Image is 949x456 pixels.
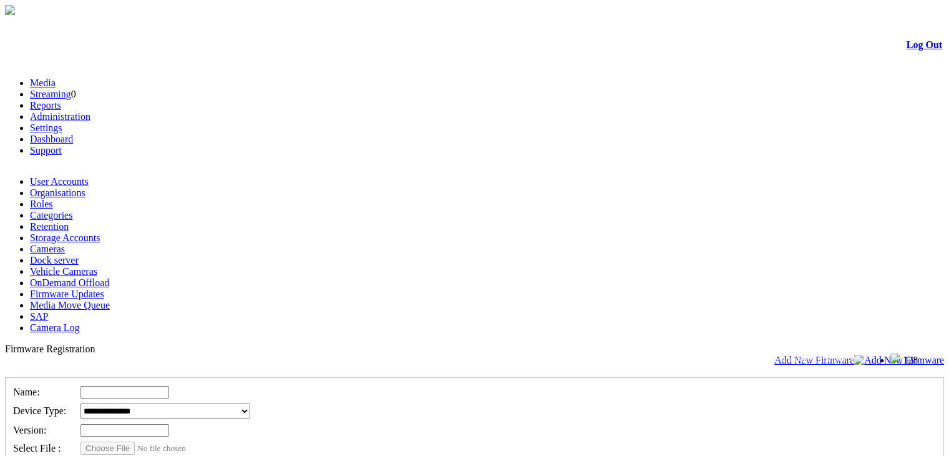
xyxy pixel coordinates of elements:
a: Categories [30,210,72,221]
a: SAP [30,311,48,322]
a: Media [30,77,56,88]
span: Welcome, System Administrator (Administrator) [707,354,865,364]
a: Support [30,145,62,156]
a: OnDemand Offload [30,277,109,288]
span: Name: [13,387,40,397]
img: bell25.png [890,354,900,364]
a: Administration [30,111,90,122]
a: Camera Log [30,322,80,333]
a: Storage Accounts [30,232,100,243]
a: Dashboard [30,134,73,144]
a: Media Move Queue [30,300,110,310]
span: Device Type: [13,405,66,416]
img: arrow-3.png [5,5,15,15]
span: Firmware Registration [5,344,95,354]
a: Vehicle Cameras [30,266,97,277]
a: Settings [30,122,62,133]
a: Retention [30,221,69,232]
a: Streaming [30,89,71,99]
a: Firmware Updates [30,289,104,299]
span: Select File : [13,443,61,454]
a: Dock server [30,255,79,265]
a: User Accounts [30,176,89,187]
span: 128 [903,355,918,365]
span: Version: [13,425,46,435]
a: Reports [30,100,61,111]
a: Organisations [30,187,85,198]
a: Cameras [30,244,65,254]
span: 0 [71,89,76,99]
a: Log Out [907,39,942,50]
a: Roles [30,199,52,209]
